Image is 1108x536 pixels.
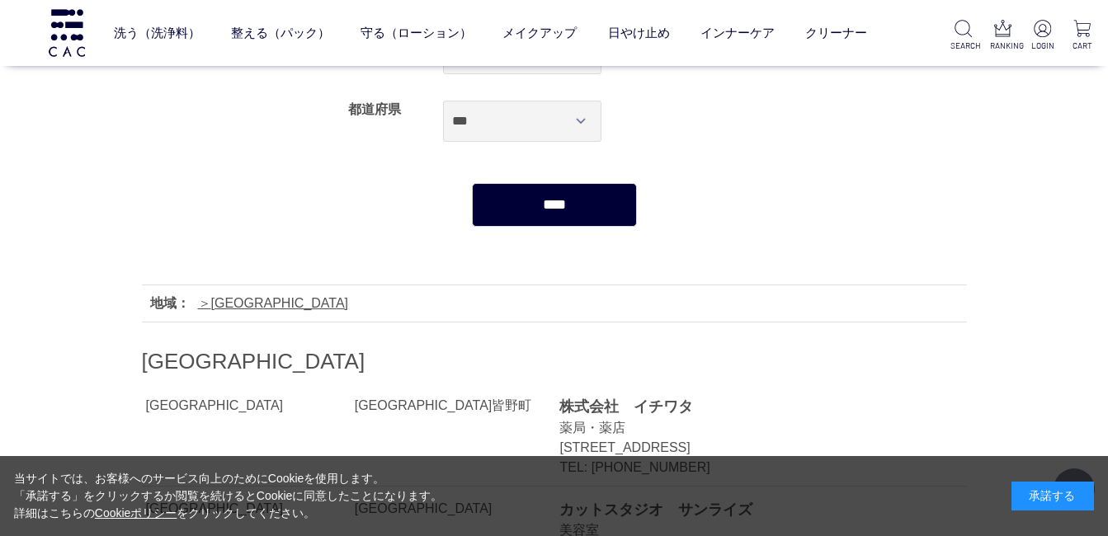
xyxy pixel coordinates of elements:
[700,11,775,54] a: インナーケア
[990,20,1016,52] a: RANKING
[502,11,577,54] a: メイクアップ
[150,294,190,313] div: 地域：
[231,11,330,54] a: 整える（パック）
[114,11,200,54] a: 洗う（洗浄料）
[950,20,976,52] a: SEARCH
[1069,20,1095,52] a: CART
[198,296,349,310] a: [GEOGRAPHIC_DATA]
[805,11,867,54] a: クリーナー
[1069,40,1095,52] p: CART
[559,396,929,417] div: 株式会社 イチワタ
[1011,482,1094,510] div: 承諾する
[361,11,472,54] a: 守る（ローション）
[990,40,1016,52] p: RANKING
[1030,20,1055,52] a: LOGIN
[46,9,87,56] img: logo
[142,347,967,376] h2: [GEOGRAPHIC_DATA]
[14,470,443,522] div: 当サイトでは、お客様へのサービス向上のためにCookieを使用します。 「承諾する」をクリックするか閲覧を続けるとCookieに同意したことになります。 詳細はこちらの をクリックしてください。
[559,418,929,438] div: 薬局・薬店
[355,396,540,416] div: [GEOGRAPHIC_DATA]皆野町
[95,506,177,520] a: Cookieポリシー
[950,40,976,52] p: SEARCH
[146,396,351,416] div: [GEOGRAPHIC_DATA]
[1030,40,1055,52] p: LOGIN
[559,438,929,458] div: [STREET_ADDRESS]
[348,102,401,116] label: 都道府県
[608,11,670,54] a: 日やけ止め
